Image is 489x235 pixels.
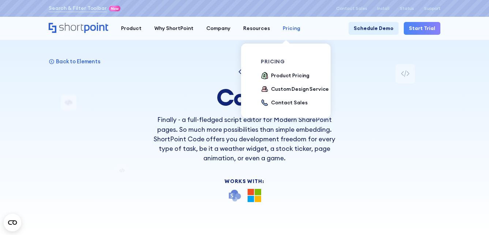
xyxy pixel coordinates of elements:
a: Resources [237,22,276,35]
a: Product [114,22,148,35]
a: Status [400,6,414,11]
p: Back to Elements [56,58,101,65]
div: Works With: [148,179,341,184]
div: Contact Sales [271,99,307,107]
a: Back to Elements [49,58,101,65]
a: Support [424,6,440,11]
a: Company [200,22,237,35]
div: Company [206,25,230,32]
a: Contact Sales [336,6,367,11]
a: Contact Sales [261,99,307,107]
a: Pricing [276,22,306,35]
img: SharePoint icon [228,189,241,202]
p: Finally - a full-fledged script editor for Modern SharePoint pages. So much more possibilities th... [148,115,341,163]
img: Code [237,64,252,79]
a: Product Pricing [261,72,309,80]
div: Product Pricing [271,72,309,79]
h1: Code [148,85,341,110]
button: Open CMP widget [4,214,21,231]
a: Start Trial [404,22,440,35]
div: pricing [261,59,332,64]
div: Why ShortPoint [154,25,193,32]
a: Why ShortPoint [148,22,200,35]
div: Resources [243,25,270,32]
a: Schedule Demo [349,22,399,35]
a: Custom Design Service [261,85,329,94]
a: Install [377,6,390,11]
a: Search & Filter Toolbar [49,4,107,12]
a: Home [49,23,108,34]
div: Pricing [283,25,300,32]
div: Widget de chat [357,150,489,235]
img: Microsoft 365 logo [248,189,261,202]
div: Product [121,25,142,32]
iframe: Chat Widget [357,150,489,235]
div: Custom Design Service [271,85,329,93]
